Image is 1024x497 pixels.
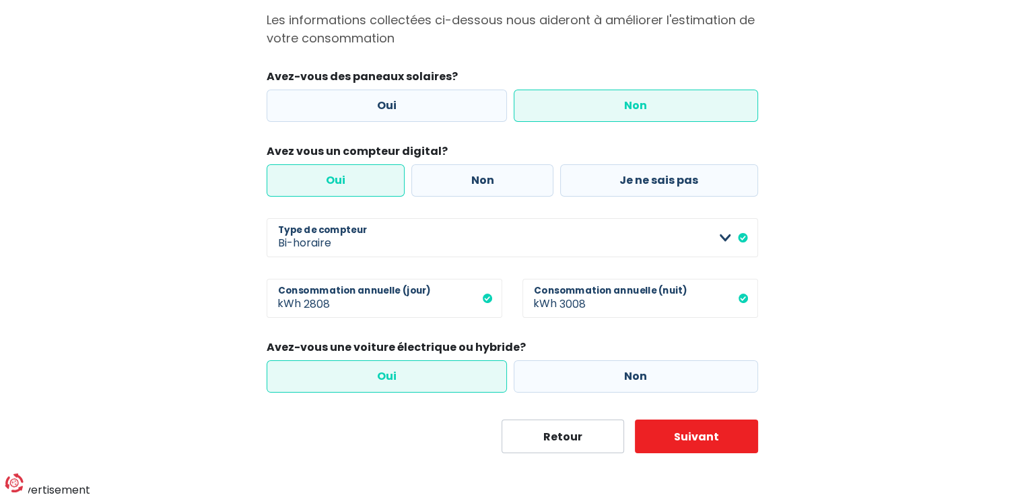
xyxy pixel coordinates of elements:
[267,143,758,164] legend: Avez vous un compteur digital?
[560,164,758,197] label: Je ne sais pas
[267,90,508,122] label: Oui
[502,420,625,453] button: Retour
[267,360,508,393] label: Oui
[267,11,758,47] p: Les informations collectées ci-dessous nous aideront à améliorer l'estimation de votre consommation
[267,279,304,318] span: kWh
[267,164,405,197] label: Oui
[267,339,758,360] legend: Avez-vous une voiture électrique ou hybride?
[267,69,758,90] legend: Avez-vous des paneaux solaires?
[514,360,758,393] label: Non
[522,279,559,318] span: kWh
[514,90,758,122] label: Non
[411,164,553,197] label: Non
[635,420,758,453] button: Suivant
